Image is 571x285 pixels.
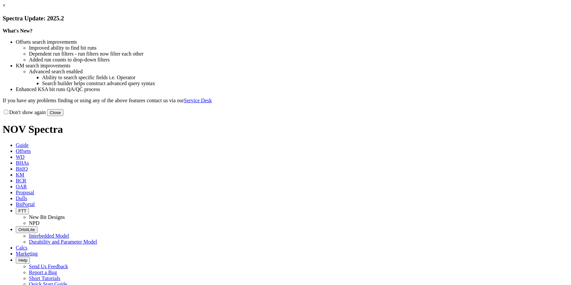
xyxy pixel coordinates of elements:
a: × [3,3,6,8]
span: Guide [16,142,29,148]
a: Interbedded Model [29,233,69,239]
a: New Bit Designs [29,214,65,220]
li: Advanced search enabled [29,69,568,75]
span: Help [18,258,27,263]
span: OAR [16,184,27,189]
li: Improved ability to find bit runs [29,45,568,51]
li: KM search improvements [16,63,568,69]
button: Close [47,109,63,116]
li: Ability to search specific fields i.e. Operator [42,75,568,81]
li: Offsets search improvements [16,39,568,45]
input: Don't show again [4,110,8,114]
span: KM [16,172,24,178]
strong: What's New? [3,28,33,34]
h1: NOV Spectra [3,123,568,135]
li: Enhanced KSA bit runs QA/QC process [16,86,568,92]
a: Durability and Parameter Model [29,239,97,245]
a: Report a Bug [29,270,57,275]
span: BitIQ [16,166,28,172]
span: Dulls [16,196,27,201]
span: BitPortal [16,202,35,207]
span: Calcs [16,245,28,250]
span: FTT [18,208,26,213]
label: Don't show again [3,109,46,115]
p: If you have any problems finding or using any of the above features contact us via our [3,98,568,104]
a: Short Tutorials [29,275,60,281]
li: Dependent run filters - run filters now filter each other [29,51,568,57]
li: Added run counts to drop-down filters [29,57,568,63]
a: Send Us Feedback [29,264,68,269]
span: BCR [16,178,26,183]
span: Proposal [16,190,34,195]
a: Service Desk [184,98,212,103]
h3: Spectra Update: 2025.2 [3,15,568,22]
a: NPD [29,220,39,226]
span: BHAs [16,160,29,166]
span: OrbitLite [18,227,35,232]
span: Marketing [16,251,38,256]
span: Offsets [16,148,31,154]
li: Search builder helps construct advanced query syntax [42,81,568,86]
span: WD [16,154,25,160]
